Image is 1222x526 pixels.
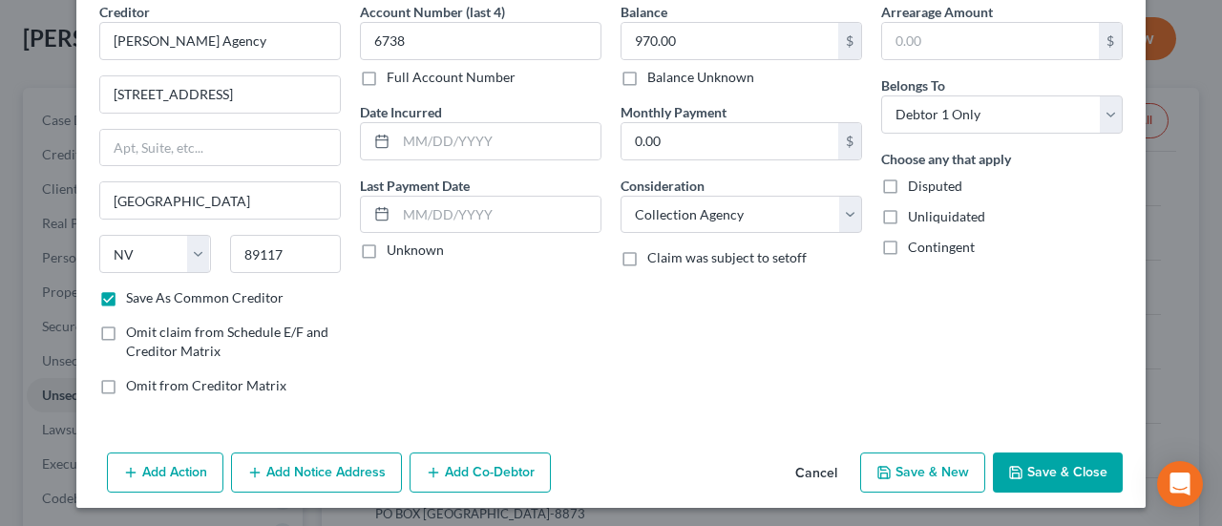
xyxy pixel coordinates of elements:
[100,130,340,166] input: Apt, Suite, etc...
[126,324,328,359] span: Omit claim from Schedule E/F and Creditor Matrix
[647,249,807,265] span: Claim was subject to setoff
[360,2,505,22] label: Account Number (last 4)
[838,123,861,159] div: $
[396,123,600,159] input: MM/DD/YYYY
[1099,23,1122,59] div: $
[647,68,754,87] label: Balance Unknown
[622,123,838,159] input: 0.00
[621,2,667,22] label: Balance
[881,77,945,94] span: Belongs To
[1157,461,1203,507] div: Open Intercom Messenger
[360,176,470,196] label: Last Payment Date
[993,452,1123,493] button: Save & Close
[622,23,838,59] input: 0.00
[908,239,975,255] span: Contingent
[882,23,1099,59] input: 0.00
[780,454,853,493] button: Cancel
[100,182,340,219] input: Enter city...
[908,178,962,194] span: Disputed
[881,2,993,22] label: Arrearage Amount
[396,197,600,233] input: MM/DD/YYYY
[860,452,985,493] button: Save & New
[360,102,442,122] label: Date Incurred
[99,4,150,20] span: Creditor
[230,235,342,273] input: Enter zip...
[99,22,341,60] input: Search creditor by name...
[387,68,516,87] label: Full Account Number
[881,149,1011,169] label: Choose any that apply
[908,208,985,224] span: Unliquidated
[126,288,284,307] label: Save As Common Creditor
[126,377,286,393] span: Omit from Creditor Matrix
[360,22,601,60] input: XXXX
[100,76,340,113] input: Enter address...
[387,241,444,260] label: Unknown
[838,23,861,59] div: $
[621,176,705,196] label: Consideration
[621,102,727,122] label: Monthly Payment
[231,452,402,493] button: Add Notice Address
[107,452,223,493] button: Add Action
[410,452,551,493] button: Add Co-Debtor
